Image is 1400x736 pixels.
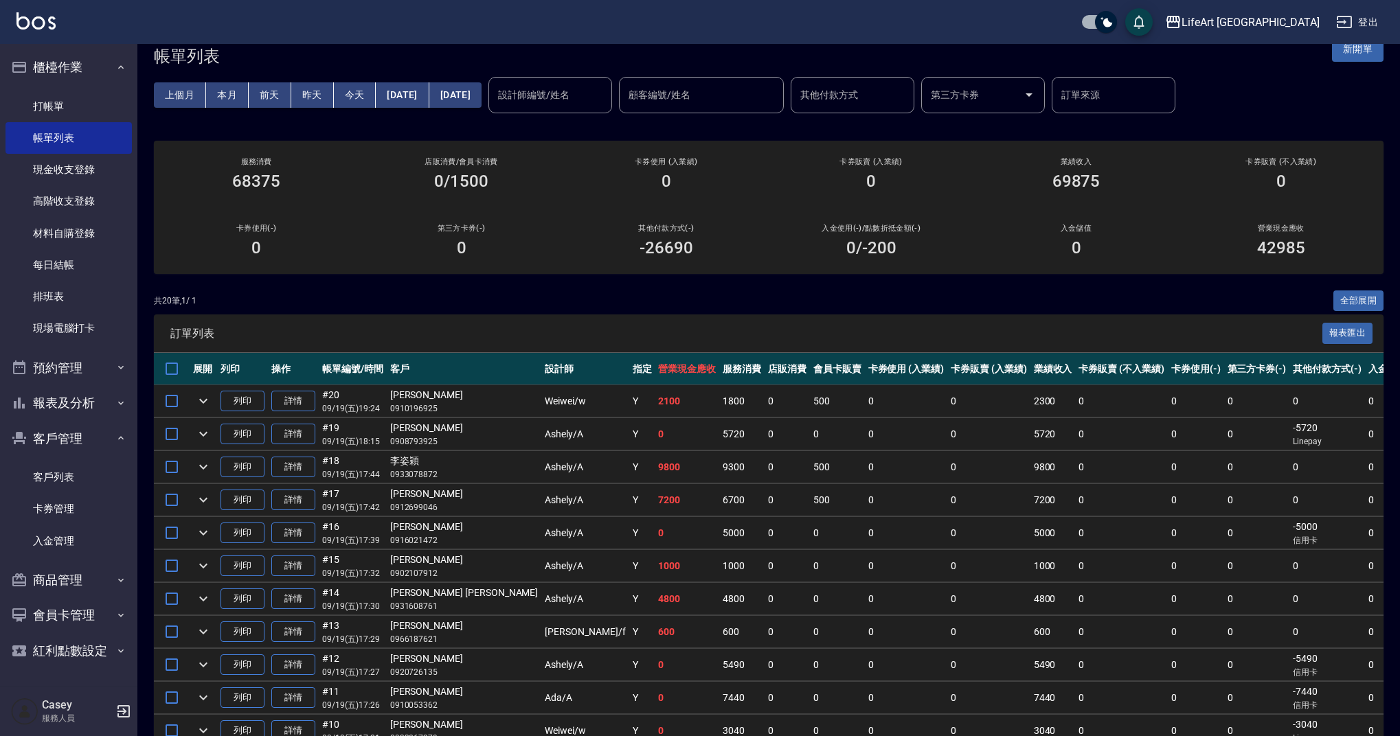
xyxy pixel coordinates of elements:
[319,583,387,615] td: #14
[1168,682,1224,714] td: 0
[1168,451,1224,483] td: 0
[865,385,948,417] td: 0
[655,649,719,681] td: 0
[319,484,387,516] td: #17
[319,616,387,648] td: #13
[655,682,719,714] td: 0
[221,555,264,577] button: 列印
[765,418,810,450] td: 0
[810,484,865,516] td: 500
[1293,666,1362,678] p: 信用卡
[271,522,315,544] a: 詳情
[580,157,752,166] h2: 卡券使用 (入業績)
[5,122,132,154] a: 帳單列表
[947,385,1030,417] td: 0
[390,600,539,612] p: 0931608761
[1075,517,1167,549] td: 0
[319,418,387,450] td: #19
[221,391,264,412] button: 列印
[217,353,268,385] th: 列印
[376,82,429,108] button: [DATE]
[390,619,539,633] div: [PERSON_NAME]
[5,461,132,493] a: 客戶列表
[629,353,655,385] th: 指定
[947,451,1030,483] td: 0
[319,682,387,714] td: #11
[1224,517,1290,549] td: 0
[322,534,383,547] p: 09/19 (五) 17:39
[322,633,383,645] p: 09/19 (五) 17:29
[1075,418,1167,450] td: 0
[375,157,547,166] h2: 店販消費 /會員卡消費
[1030,418,1076,450] td: 5720
[541,616,629,648] td: [PERSON_NAME] /f
[5,312,132,344] a: 現場電腦打卡
[719,682,765,714] td: 7440
[990,157,1162,166] h2: 業績收入
[765,649,810,681] td: 0
[1125,8,1153,36] button: save
[1276,172,1286,191] h3: 0
[1224,353,1290,385] th: 第三方卡券(-)
[1030,550,1076,582] td: 1000
[1072,238,1081,257] h3: 0
[1289,616,1365,648] td: 0
[5,562,132,598] button: 商品管理
[1075,451,1167,483] td: 0
[719,385,765,417] td: 1800
[193,588,214,609] button: expand row
[810,418,865,450] td: 0
[629,517,655,549] td: Y
[271,687,315,709] a: 詳情
[5,525,132,557] a: 入金管理
[170,157,342,166] h3: 服務消費
[5,154,132,185] a: 現金收支登錄
[640,238,693,257] h3: -26690
[719,484,765,516] td: 6700
[319,649,387,681] td: #12
[390,520,539,534] div: [PERSON_NAME]
[541,484,629,516] td: Ashely /A
[5,49,132,85] button: 櫃檯作業
[1168,418,1224,450] td: 0
[5,218,132,249] a: 材料自購登錄
[629,418,655,450] td: Y
[387,353,542,385] th: 客戶
[541,385,629,417] td: Weiwei /w
[390,402,539,415] p: 0910196925
[866,172,876,191] h3: 0
[319,451,387,483] td: #18
[5,421,132,457] button: 客戶管理
[947,418,1030,450] td: 0
[1052,172,1100,191] h3: 69875
[154,295,196,307] p: 共 20 筆, 1 / 1
[865,583,948,615] td: 0
[322,699,383,711] p: 09/19 (五) 17:26
[319,517,387,549] td: #16
[206,82,249,108] button: 本月
[16,12,56,30] img: Logo
[193,522,214,543] button: expand row
[541,517,629,549] td: Ashely /A
[810,649,865,681] td: 0
[1168,517,1224,549] td: 0
[390,435,539,448] p: 0908793925
[1289,385,1365,417] td: 0
[765,385,810,417] td: 0
[662,172,671,191] h3: 0
[629,550,655,582] td: Y
[846,238,896,257] h3: 0 /-200
[11,698,38,725] img: Person
[765,583,810,615] td: 0
[193,621,214,642] button: expand row
[5,633,132,669] button: 紅利點數設定
[629,682,655,714] td: Y
[42,698,112,712] h5: Casey
[5,249,132,281] a: 每日結帳
[319,550,387,582] td: #15
[765,517,810,549] td: 0
[629,484,655,516] td: Y
[1030,616,1076,648] td: 600
[810,517,865,549] td: 0
[193,654,214,675] button: expand row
